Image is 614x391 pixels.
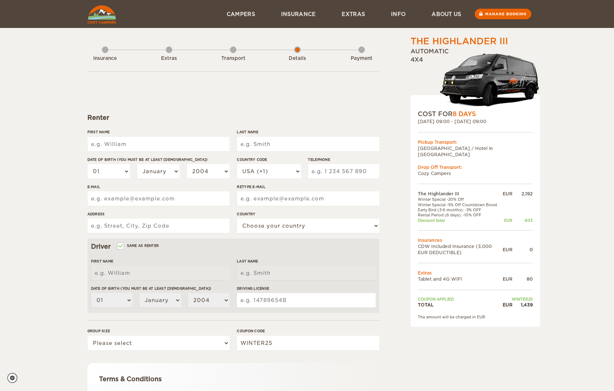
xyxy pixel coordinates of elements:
td: [GEOGRAPHIC_DATA] / Hotel in [GEOGRAPHIC_DATA] [418,145,533,158]
label: Date of birth (You must be at least [DEMOGRAPHIC_DATA]) [91,286,230,291]
label: Last Name [237,258,375,264]
label: Country [237,211,379,217]
input: e.g. Smith [237,137,379,151]
td: Winter Special -5% Off Countdown Boost [418,202,503,207]
div: Extras [149,55,189,62]
td: WINTER25 [503,297,533,302]
td: The Highlander III [418,191,503,197]
label: Date of birth (You must be at least [DEMOGRAPHIC_DATA]) [87,157,230,162]
div: Drop Off Transport: [418,164,533,170]
div: [DATE] 09:00 - [DATE] 09:00 [418,118,533,125]
label: Retype E-mail [237,184,379,190]
input: e.g. example@example.com [87,191,230,206]
div: -833 [512,218,533,223]
label: Driving License [237,286,375,291]
label: E-mail [87,184,230,190]
label: First Name [91,258,230,264]
input: e.g. example@example.com [237,191,379,206]
div: Pickup Transport: [418,139,533,145]
img: stor-langur-4.png [440,50,540,110]
td: Insurances [418,237,533,243]
input: e.g. Smith [237,266,375,280]
label: Last Name [237,129,379,135]
td: Rental Period (8 days): -10% OFF [418,212,503,217]
img: Cozy Campers [87,5,116,24]
div: COST FOR [418,110,533,118]
div: 80 [512,276,533,282]
div: EUR [503,191,512,197]
div: EUR [503,218,512,223]
a: Cookie settings [7,373,22,383]
label: Address [87,211,230,217]
div: Transport [213,55,253,62]
div: Payment [342,55,382,62]
div: The Highlander III [411,35,508,48]
input: Same as renter [118,244,123,249]
td: TOTAL [418,302,503,308]
div: Renter [87,113,379,122]
div: 1,439 [512,302,533,308]
td: Winter Special -20% Off [418,197,503,202]
input: e.g. William [87,137,230,151]
span: 8 Days [453,110,476,118]
div: EUR [503,276,512,282]
input: e.g. Street, City, Zip Code [87,219,230,233]
label: First Name [87,129,230,135]
label: Telephone [308,157,379,162]
div: Automatic 4x4 [411,48,540,110]
div: Details [277,55,317,62]
input: e.g. 1 234 567 890 [308,164,379,179]
div: The amount will be charged in EUR [418,314,533,319]
td: Early Bird (3-6 months): -3% OFF [418,207,503,212]
label: Group size [87,328,230,334]
div: EUR [503,302,512,308]
input: e.g. William [91,266,230,280]
td: Discount total [418,218,503,223]
a: Manage booking [475,9,531,19]
div: EUR [503,247,512,253]
label: Country Code [237,157,301,162]
td: Coupon applied [418,297,503,302]
input: e.g. 14789654B [237,293,375,307]
td: Tablet and 4G WIFI [418,276,503,282]
div: Driver [91,242,376,251]
label: Coupon code [237,328,379,334]
div: 2,192 [512,191,533,197]
td: Extras [418,270,533,276]
label: Same as renter [118,242,159,249]
div: Insurance [85,55,125,62]
div: Terms & Conditions [99,375,368,383]
div: 0 [512,247,533,253]
td: Cozy Campers [418,170,533,176]
td: CDW Included Insurance (3.000 EUR DEDUCTIBLE) [418,243,503,256]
